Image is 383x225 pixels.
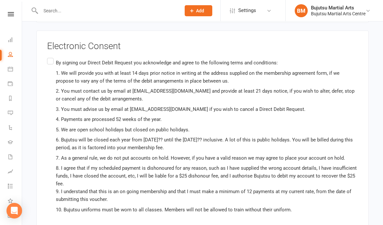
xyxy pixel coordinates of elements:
[56,115,358,123] p: 4. Payments are processed 52 weeks of the year.
[8,33,22,48] a: Dashboard
[8,92,22,106] a: Reports
[8,77,22,92] a: Payments
[311,5,365,11] div: Bujutsu Martial Arts
[8,48,22,62] a: People
[56,87,358,103] p: 2. You must contact us by email at [EMAIL_ADDRESS][DOMAIN_NAME] and provide at least 21 days noti...
[56,136,358,152] p: 6. Bujutsu will be closed each year from [DATE]?? until the [DATE]?? inclusive. A lot of this is ...
[56,59,358,67] p: By signing our Direct Debit Request you acknowledge and agree to the following terms and conditions:
[185,5,212,16] button: Add
[295,4,308,17] div: BM
[47,41,358,51] h3: Electronic Consent
[56,164,358,203] p: 8. I agree that if my scheduled payment is dishonoured for any reason, such as I have supplied th...
[6,203,22,218] div: Open Intercom Messenger
[56,154,358,162] p: 7. As a general rule, we do not put accounts on hold. However, if you have a valid reason we may ...
[56,69,358,85] p: 1. We will provide you with at least 14 days prior notice in writing at the address supplied on t...
[238,3,256,18] span: Settings
[8,165,22,179] a: Assessments
[8,62,22,77] a: Calendar
[39,6,176,15] input: Search...
[8,194,22,209] a: What's New
[196,8,204,13] span: Add
[311,11,365,17] div: Bujutsu Martial Arts Centre
[56,126,358,134] p: 5. We are open school holidays but closed on public holidays.
[56,206,358,214] p: 10. Bujutsu uniforms must be worn to all classes. Members will not be allowed to train without th...
[56,105,358,113] p: 3. You must advise us by email at [EMAIL_ADDRESS][DOMAIN_NAME] if you wish to cancel a Direct Deb...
